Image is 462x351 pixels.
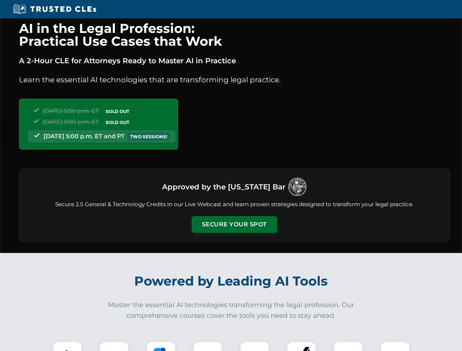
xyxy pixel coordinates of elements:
h3: Approved by the [US_STATE] Bar [162,180,285,193]
p: A 2-Hour CLE for Attorneys Ready to Master AI in Practice [19,55,450,67]
h1: AI in the Legal Profession: Practical Use Cases that Work [19,22,450,48]
p: Secure 2.5 General & Technology Credits in our Live Webcast and learn proven strategies designed ... [28,200,441,209]
p: Master the essential AI technologies transforming the legal profession. Our comprehensive courses... [103,300,359,321]
h2: Powered by Leading AI Tools [29,268,434,294]
p: Learn the essential AI technologies that are transforming legal practice. [19,74,450,86]
span: SOLD OUT [103,118,132,126]
img: Logo [288,178,307,196]
span: [DATE] 5:00 p.m. ET [43,118,99,125]
span: SOLD OUT [103,107,132,115]
img: Trusted CLEs [11,4,98,15]
span: [DATE] 5:00 p.m. ET [43,107,99,114]
button: Secure Your Spot [192,216,277,233]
